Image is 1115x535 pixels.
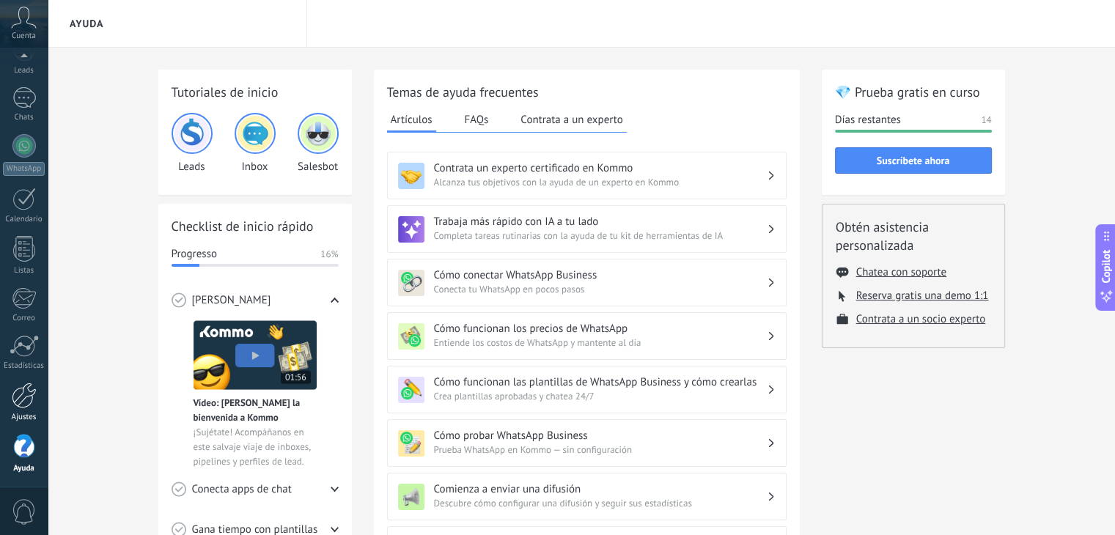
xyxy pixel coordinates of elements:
span: Días restantes [835,113,901,128]
span: ¡Sujétate! Acompáñanos en este salvaje viaje de inboxes, pipelines y perfiles de lead. [194,425,317,469]
span: Completa tareas rutinarias con la ayuda de tu kit de herramientas de IA [434,229,767,243]
span: [PERSON_NAME] [192,293,271,308]
h3: Comienza a enviar una difusión [434,482,767,496]
span: Cuenta [12,32,36,41]
h3: Trabaja más rápido con IA a tu lado [434,215,767,229]
img: Meet video [194,320,317,390]
div: Listas [3,266,45,276]
div: Salesbot [298,113,339,174]
span: Progresso [172,247,217,262]
div: Ayuda [3,464,45,473]
h2: Tutoriales de inicio [172,83,339,101]
button: Contrata a un experto [517,108,626,130]
span: Entiende los costos de WhatsApp y mantente al día [434,336,767,350]
button: FAQs [461,108,493,130]
div: Leads [3,66,45,75]
div: Ajustes [3,413,45,422]
span: Crea plantillas aprobadas y chatea 24/7 [434,389,767,404]
span: Prueba WhatsApp en Kommo — sin configuración [434,443,767,457]
h2: Temas de ayuda frecuentes [387,83,787,101]
span: 14 [981,113,991,128]
div: Estadísticas [3,361,45,371]
span: Conecta apps de chat [192,482,292,497]
button: Artículos [387,108,436,133]
div: Calendario [3,215,45,224]
h2: 💎 Prueba gratis en curso [835,83,992,101]
h3: Cómo funcionan los precios de WhatsApp [434,322,767,336]
span: Alcanza tus objetivos con la ayuda de un experto en Kommo [434,175,767,190]
span: Copilot [1099,250,1114,284]
div: Correo [3,314,45,323]
span: 16% [320,247,338,262]
span: Suscríbete ahora [877,155,950,166]
span: Conecta tu WhatsApp en pocos pasos [434,282,767,297]
h3: Cómo probar WhatsApp Business [434,429,767,443]
div: WhatsApp [3,162,45,176]
button: Chatea con soporte [856,265,946,279]
span: Descubre cómo configurar una difusión y seguir sus estadísticas [434,496,767,511]
button: Contrata a un socio experto [856,312,986,326]
button: Reserva gratis una demo 1:1 [856,289,989,303]
h3: Contrata un experto certificado en Kommo [434,161,767,175]
span: Vídeo: [PERSON_NAME] la bienvenida a Kommo [194,396,317,425]
div: Leads [172,113,213,174]
h2: Checklist de inicio rápido [172,217,339,235]
h2: Obtén asistencia personalizada [836,218,991,254]
button: Suscríbete ahora [835,147,992,174]
div: Chats [3,113,45,122]
div: Inbox [235,113,276,174]
h3: Cómo funcionan las plantillas de WhatsApp Business y cómo crearlas [434,375,767,389]
h3: Cómo conectar WhatsApp Business [434,268,767,282]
